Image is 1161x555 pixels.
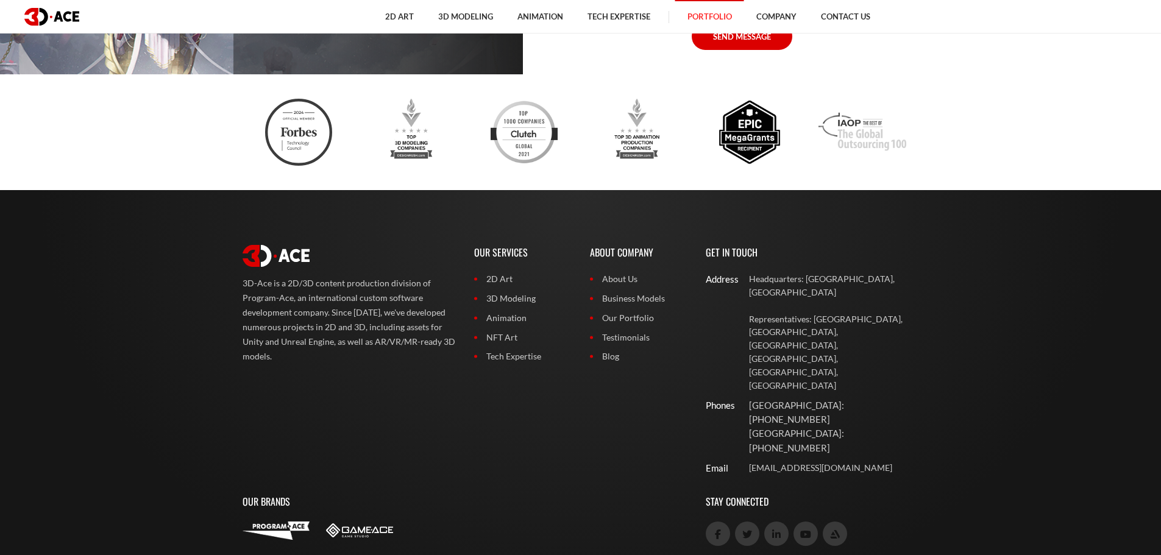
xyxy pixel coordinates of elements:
[590,233,687,272] p: About Company
[818,99,906,166] img: Iaop award
[590,331,687,344] a: Testimonials
[474,233,572,272] p: Our Services
[243,521,310,540] img: Program-Ace
[716,99,783,166] img: Epic megagrants recipient
[265,99,332,166] img: Ftc badge 3d ace 2024
[706,233,919,272] p: Get In Touch
[706,461,726,475] div: Email
[749,313,919,392] p: Representatives: [GEOGRAPHIC_DATA], [GEOGRAPHIC_DATA], [GEOGRAPHIC_DATA], [GEOGRAPHIC_DATA], [GEO...
[474,311,572,325] a: Animation
[590,311,687,325] a: Our Portfolio
[474,292,572,305] a: 3D Modeling
[749,398,919,427] p: [GEOGRAPHIC_DATA]: [PHONE_NUMBER]
[590,292,687,305] a: Business Models
[706,398,726,412] div: Phones
[749,461,919,475] a: [EMAIL_ADDRESS][DOMAIN_NAME]
[24,8,79,26] img: logo dark
[692,23,792,50] button: SEND MESSAGE
[474,272,572,286] a: 2D Art
[706,482,919,521] p: Stay Connected
[749,426,919,455] p: [GEOGRAPHIC_DATA]: [PHONE_NUMBER]
[749,272,919,299] p: Headquarters: [GEOGRAPHIC_DATA], [GEOGRAPHIC_DATA]
[243,276,456,364] p: 3D-Ace is a 2D/3D content production division of Program-Ace, an international custom software de...
[491,99,558,166] img: Clutch top developers
[243,245,310,267] img: logo white
[243,482,687,521] p: Our Brands
[474,350,572,363] a: Tech Expertise
[590,272,687,286] a: About Us
[474,331,572,344] a: NFT Art
[590,350,687,363] a: Blog
[378,99,445,166] img: Top 3d modeling companies designrush award 2023
[749,272,919,392] a: Headquarters: [GEOGRAPHIC_DATA], [GEOGRAPHIC_DATA] Representatives: [GEOGRAPHIC_DATA], [GEOGRAPHI...
[603,99,670,166] img: Top 3d animation production companies designrush 2023
[706,272,726,286] div: Address
[326,523,393,537] img: Game-Ace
